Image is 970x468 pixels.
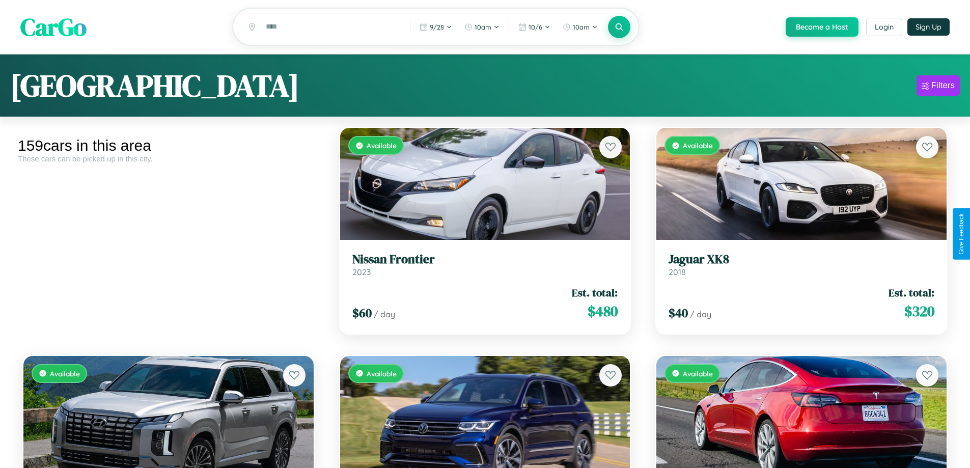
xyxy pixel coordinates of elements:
[889,285,934,300] span: Est. total:
[683,369,713,378] span: Available
[18,154,319,163] div: These cars can be picked up in this city.
[475,23,491,31] span: 10am
[669,305,688,321] span: $ 40
[588,301,618,321] span: $ 480
[690,309,711,319] span: / day
[18,137,319,154] div: 159 cars in this area
[917,75,960,96] button: Filters
[367,141,397,150] span: Available
[558,19,603,35] button: 10am
[669,252,934,277] a: Jaguar XK82018
[572,285,618,300] span: Est. total:
[904,301,934,321] span: $ 320
[573,23,590,31] span: 10am
[907,18,950,36] button: Sign Up
[430,23,444,31] span: 9 / 28
[374,309,395,319] span: / day
[931,80,955,91] div: Filters
[352,252,618,267] h3: Nissan Frontier
[786,17,858,37] button: Become a Host
[50,369,80,378] span: Available
[10,65,299,106] h1: [GEOGRAPHIC_DATA]
[367,369,397,378] span: Available
[669,267,686,277] span: 2018
[866,18,902,36] button: Login
[20,10,87,44] span: CarGo
[669,252,934,267] h3: Jaguar XK8
[683,141,713,150] span: Available
[352,305,372,321] span: $ 60
[529,23,542,31] span: 10 / 6
[352,267,371,277] span: 2023
[352,252,618,277] a: Nissan Frontier2023
[513,19,556,35] button: 10/6
[459,19,505,35] button: 10am
[958,213,965,255] div: Give Feedback
[414,19,457,35] button: 9/28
